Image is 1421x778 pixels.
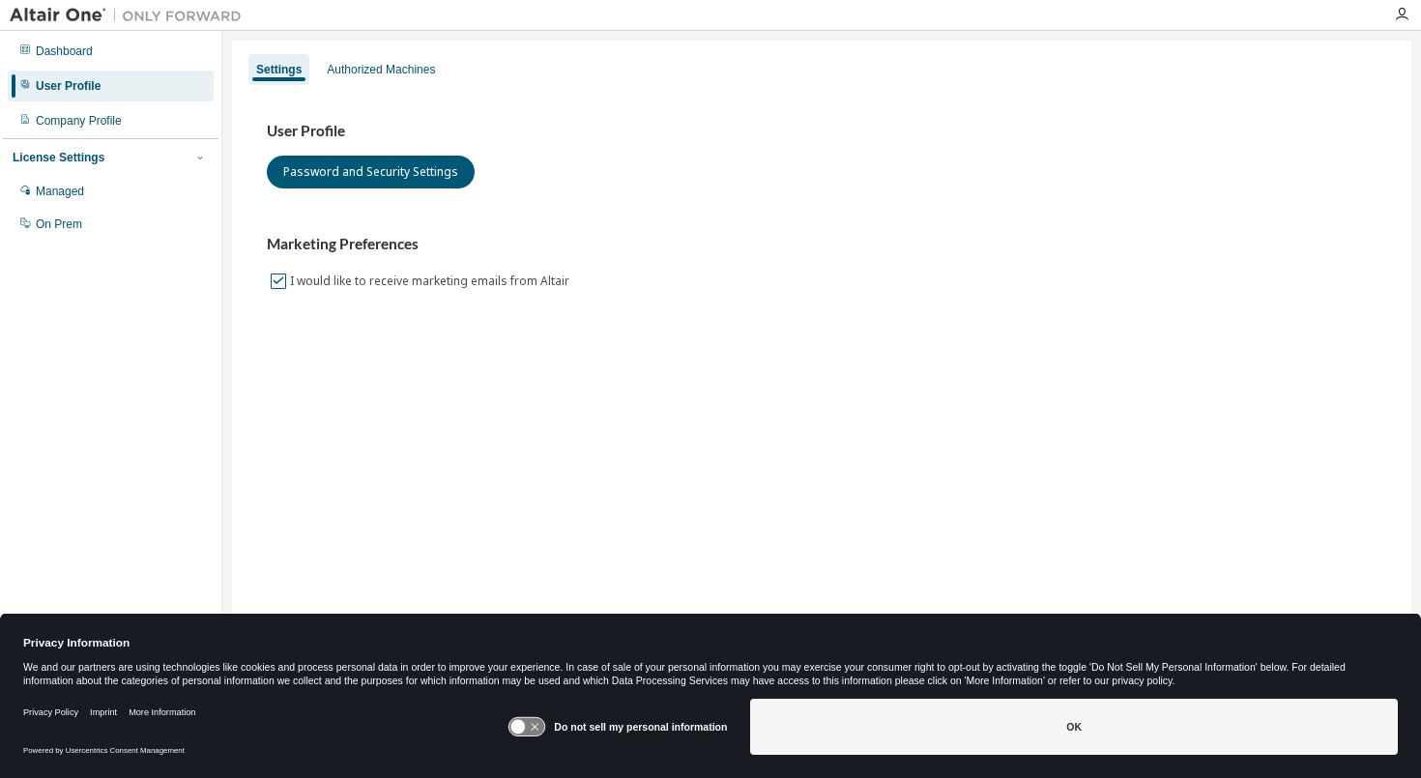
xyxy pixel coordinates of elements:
div: User Profile [36,78,101,94]
img: Altair One [10,6,251,25]
div: Settings [256,62,302,77]
div: Managed [36,184,84,199]
div: Authorized Machines [327,62,435,77]
button: Password and Security Settings [267,156,475,188]
label: I would like to receive marketing emails from Altair [290,270,573,293]
h3: User Profile [267,122,1377,141]
div: Company Profile [36,113,122,129]
div: Dashboard [36,43,93,59]
div: On Prem [36,216,82,232]
div: License Settings [13,150,104,165]
h3: Marketing Preferences [267,235,1377,254]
